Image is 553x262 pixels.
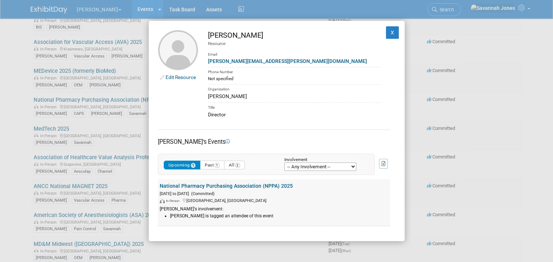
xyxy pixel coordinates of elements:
[208,58,367,64] a: [PERSON_NAME][EMAIL_ADDRESS][PERSON_NAME][DOMAIN_NAME]
[208,41,380,47] div: Resource
[235,163,240,168] span: 2
[208,84,380,93] div: Organization
[215,163,220,168] span: 1
[160,183,293,189] a: National Pharmacy Purchasing Association (NPPA) 2025
[160,199,165,203] img: In-Person Event
[224,161,245,170] button: All2
[386,26,399,39] button: X
[164,161,201,170] button: Upcoming1
[208,75,380,82] div: Not specified
[189,191,215,196] span: (Committed)
[158,138,390,146] div: [PERSON_NAME]'s Events
[208,30,380,41] div: [PERSON_NAME]
[208,93,380,100] div: [PERSON_NAME]
[208,67,380,75] div: Phone Number
[200,161,224,170] button: Past1
[158,30,198,70] img: Shawn Brinson
[208,47,380,57] div: Email
[166,74,196,80] a: Edit Resource
[208,102,380,111] div: Title
[160,190,390,197] div: [DATE] to [DATE]
[208,111,380,119] div: Director
[166,199,182,203] span: In-Person
[160,197,390,204] div: [GEOGRAPHIC_DATA], [GEOGRAPHIC_DATA]
[284,158,363,162] div: Involvement
[191,163,196,168] span: 1
[170,213,390,219] li: [PERSON_NAME] is tagged an attendee of this event
[160,206,390,212] div: [PERSON_NAME]'s involvement:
